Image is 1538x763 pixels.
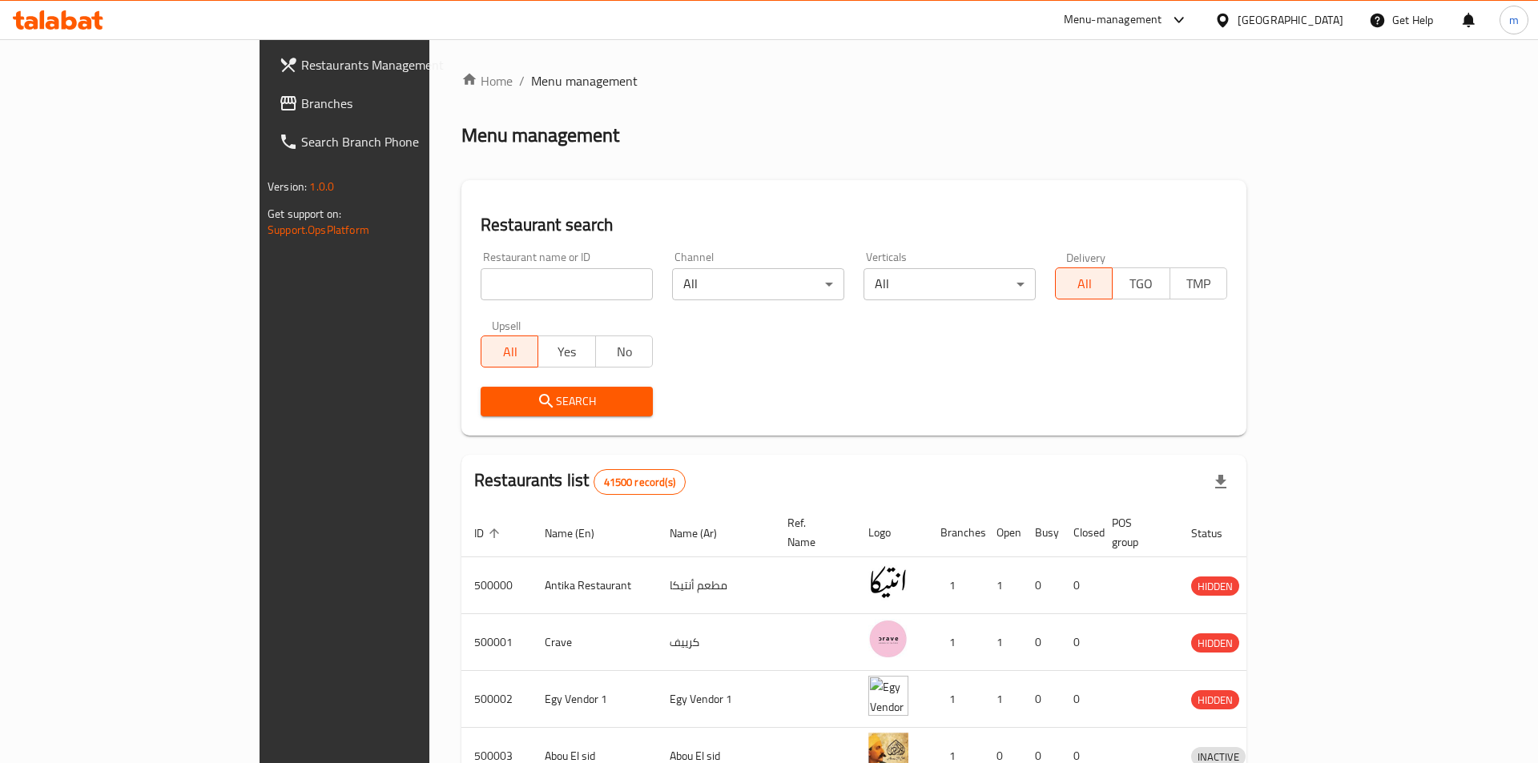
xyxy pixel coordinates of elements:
[481,387,653,416] button: Search
[1202,463,1240,501] div: Export file
[928,614,984,671] td: 1
[461,71,1246,90] nav: breadcrumb
[1112,513,1159,552] span: POS group
[1170,267,1227,299] button: TMP
[984,671,1022,728] td: 1
[595,335,653,367] button: No
[537,335,595,367] button: Yes
[657,671,775,728] td: Egy Vendor 1
[1191,576,1239,596] div: HIDDEN
[594,475,685,490] span: 41500 record(s)
[268,219,369,240] a: Support.OpsPlatform
[481,213,1227,237] h2: Restaurant search
[461,122,619,148] h2: Menu management
[545,340,589,363] span: Yes
[868,676,908,716] img: Egy Vendor 1
[594,469,686,495] div: Total records count
[1191,634,1239,653] span: HIDDEN
[864,268,1036,300] div: All
[856,508,928,557] th: Logo
[672,268,844,300] div: All
[1061,508,1099,557] th: Closed
[1119,272,1163,295] span: TGO
[1112,267,1170,299] button: TGO
[1177,272,1221,295] span: TMP
[492,319,521,331] label: Upsell
[1061,671,1099,728] td: 0
[301,94,504,113] span: Branches
[670,524,738,543] span: Name (Ar)
[657,614,775,671] td: كرييف
[301,132,504,151] span: Search Branch Phone
[266,122,517,161] a: Search Branch Phone
[928,557,984,614] td: 1
[1022,508,1061,557] th: Busy
[1191,691,1239,709] span: HIDDEN
[532,671,657,728] td: Egy Vendor 1
[488,340,532,363] span: All
[1191,577,1239,596] span: HIDDEN
[268,203,341,224] span: Get support on:
[657,557,775,614] td: مطعم أنتيكا
[474,468,686,495] h2: Restaurants list
[531,71,638,90] span: Menu management
[268,176,307,197] span: Version:
[868,562,908,602] img: Antika Restaurant
[1022,557,1061,614] td: 0
[928,671,984,728] td: 1
[481,268,653,300] input: Search for restaurant name or ID..
[1061,614,1099,671] td: 0
[1238,11,1343,29] div: [GEOGRAPHIC_DATA]
[301,55,504,74] span: Restaurants Management
[1022,614,1061,671] td: 0
[266,46,517,84] a: Restaurants Management
[532,557,657,614] td: Antika Restaurant
[493,392,640,412] span: Search
[602,340,646,363] span: No
[1055,267,1113,299] button: All
[481,335,538,367] button: All
[266,84,517,122] a: Branches
[984,508,1022,557] th: Open
[984,614,1022,671] td: 1
[787,513,836,552] span: Ref. Name
[519,71,525,90] li: /
[1062,272,1106,295] span: All
[984,557,1022,614] td: 1
[1022,671,1061,728] td: 0
[1509,11,1519,29] span: m
[1064,10,1162,30] div: Menu-management
[1066,251,1106,263] label: Delivery
[928,508,984,557] th: Branches
[1061,557,1099,614] td: 0
[868,619,908,659] img: Crave
[545,524,615,543] span: Name (En)
[1191,524,1243,543] span: Status
[532,614,657,671] td: Crave
[474,524,505,543] span: ID
[309,176,334,197] span: 1.0.0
